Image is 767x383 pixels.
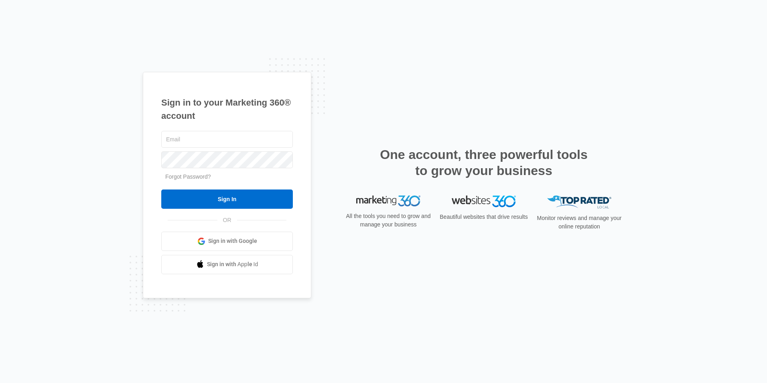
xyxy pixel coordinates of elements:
[217,216,237,224] span: OR
[547,196,611,209] img: Top Rated Local
[161,255,293,274] a: Sign in with Apple Id
[377,147,590,179] h2: One account, three powerful tools to grow your business
[161,189,293,209] input: Sign In
[343,212,433,229] p: All the tools you need to grow and manage your business
[534,214,624,231] p: Monitor reviews and manage your online reputation
[208,237,257,245] span: Sign in with Google
[161,96,293,122] h1: Sign in to your Marketing 360® account
[161,232,293,251] a: Sign in with Google
[161,131,293,148] input: Email
[356,196,420,207] img: Marketing 360
[207,260,258,269] span: Sign in with Apple Id
[439,213,529,221] p: Beautiful websites that drive results
[452,196,516,207] img: Websites 360
[165,173,211,180] a: Forgot Password?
